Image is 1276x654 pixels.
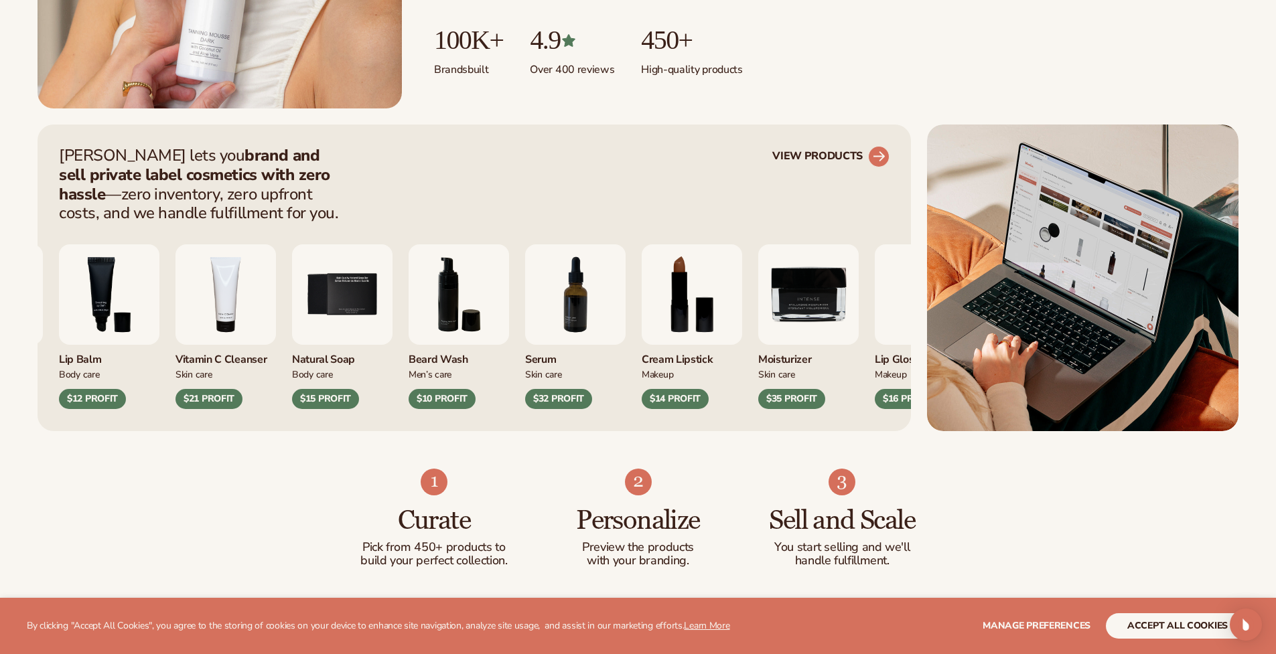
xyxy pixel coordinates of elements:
[625,469,652,495] img: Shopify Image 5
[642,345,742,367] div: Cream Lipstick
[772,146,890,167] a: VIEW PRODUCTS
[1106,613,1249,639] button: accept all cookies
[59,244,159,409] div: 3 / 9
[829,469,855,495] img: Shopify Image 6
[684,619,729,632] a: Learn More
[758,367,859,381] div: Skin Care
[767,506,918,536] h3: Sell and Scale
[59,367,159,381] div: Body Care
[292,389,359,409] div: $15 PROFIT
[175,345,276,367] div: Vitamin C Cleanser
[983,613,1090,639] button: Manage preferences
[525,244,626,345] img: Collagen and retinol serum.
[563,506,713,536] h3: Personalize
[292,244,393,345] img: Nature bar of soap.
[642,367,742,381] div: Makeup
[434,25,503,55] p: 100K+
[292,244,393,409] div: 5 / 9
[875,244,975,345] img: Pink lip gloss.
[642,244,742,345] img: Luxury cream lipstick.
[175,367,276,381] div: Skin Care
[175,389,242,409] div: $21 PROFIT
[175,244,276,409] div: 4 / 9
[875,345,975,367] div: Lip Gloss
[434,55,503,77] p: Brands built
[563,554,713,568] p: with your branding.
[175,244,276,345] img: Vitamin c cleanser.
[292,345,393,367] div: Natural Soap
[983,619,1090,632] span: Manage preferences
[563,541,713,554] p: Preview the products
[758,244,859,345] img: Moisturizer.
[875,244,975,409] div: 1 / 9
[525,244,626,409] div: 7 / 9
[875,367,975,381] div: Makeup
[409,367,509,381] div: Men’s Care
[758,244,859,409] div: 9 / 9
[767,554,918,568] p: handle fulfillment.
[758,345,859,367] div: Moisturizer
[292,367,393,381] div: Body Care
[641,25,742,55] p: 450+
[642,389,709,409] div: $14 PROFIT
[359,541,510,568] p: Pick from 450+ products to build your perfect collection.
[59,146,347,223] p: [PERSON_NAME] lets you —zero inventory, zero upfront costs, and we handle fulfillment for you.
[409,244,509,409] div: 6 / 9
[767,541,918,554] p: You start selling and we'll
[421,469,447,495] img: Shopify Image 4
[641,55,742,77] p: High-quality products
[1230,608,1262,641] div: Open Intercom Messenger
[59,345,159,367] div: Lip Balm
[59,244,159,345] img: Smoothing lip balm.
[530,25,614,55] p: 4.9
[525,367,626,381] div: Skin Care
[758,389,825,409] div: $35 PROFIT
[642,244,742,409] div: 8 / 9
[525,345,626,367] div: Serum
[530,55,614,77] p: Over 400 reviews
[27,621,730,632] p: By clicking "Accept All Cookies", you agree to the storing of cookies on your device to enhance s...
[359,506,510,536] h3: Curate
[927,125,1238,431] img: Shopify Image 2
[409,244,509,345] img: Foaming beard wash.
[875,389,942,409] div: $16 PROFIT
[59,145,330,205] strong: brand and sell private label cosmetics with zero hassle
[409,345,509,367] div: Beard Wash
[525,389,592,409] div: $32 PROFIT
[59,389,126,409] div: $12 PROFIT
[409,389,476,409] div: $10 PROFIT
